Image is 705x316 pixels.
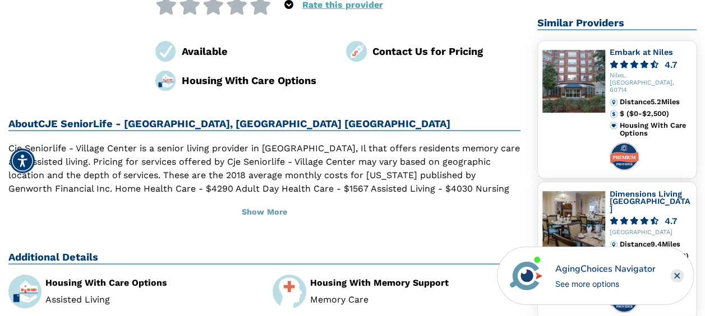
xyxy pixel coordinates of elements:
img: avatar [507,257,545,295]
a: 4.7 [610,61,692,69]
div: Accessibility Menu [10,148,35,173]
img: cost.svg [610,110,618,118]
a: 4.7 [610,217,692,225]
div: 4.7 [665,217,677,225]
a: Embark at Niles [610,48,673,57]
p: Cje Seniorlife - Village Center is a senior living provider in [GEOGRAPHIC_DATA], Il that offers ... [8,142,520,209]
h2: Additional Details [8,251,520,264]
li: Memory Care [310,295,520,304]
img: premium-profile-badge.svg [610,142,639,170]
div: $ ($0-$2,500) [620,110,692,118]
div: Contact Us for Pricing [372,44,520,59]
div: 4.7 [665,61,677,69]
a: Dimensions Living [GEOGRAPHIC_DATA] [610,189,690,213]
h2: Similar Providers [537,17,697,30]
div: Distance 9.4 Miles [620,240,692,248]
button: Show More [8,200,520,225]
li: Assisted Living [45,295,256,304]
div: Housing With Care Options [45,278,256,287]
div: Housing With Memory Support [310,278,520,287]
div: Available [182,44,330,59]
div: AgingChoices Navigator [555,262,655,276]
div: Housing With Care Options [620,122,692,138]
div: See more options [555,278,655,290]
img: primary.svg [610,122,618,129]
h2: About CJE SeniorLife - [GEOGRAPHIC_DATA], [GEOGRAPHIC_DATA] [GEOGRAPHIC_DATA] [8,118,520,131]
div: Close [670,269,684,282]
div: [GEOGRAPHIC_DATA] [610,229,692,236]
div: Distance 5.2 Miles [620,98,692,106]
img: distance.svg [610,98,618,106]
img: distance.svg [610,240,618,248]
div: Niles, [GEOGRAPHIC_DATA], 60714 [610,72,692,94]
div: Housing With Care Options [182,73,330,88]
